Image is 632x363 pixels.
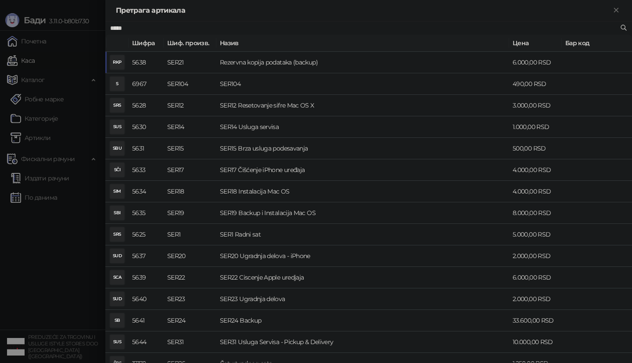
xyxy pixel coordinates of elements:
[116,5,611,16] div: Претрага артикала
[216,331,509,353] td: SER31 Usluga Servisa - Pickup & Delivery
[509,310,562,331] td: 33.600,00 RSD
[129,95,164,116] td: 5628
[216,116,509,138] td: SER14 Usluga servisa
[216,73,509,95] td: SER104
[129,288,164,310] td: 5640
[509,331,562,353] td: 10.000,00 RSD
[110,184,124,198] div: SIM
[164,116,216,138] td: SER14
[129,73,164,95] td: 6967
[110,313,124,327] div: SB
[110,249,124,263] div: SUD
[216,52,509,73] td: Rezervna kopija podataka (backup)
[110,335,124,349] div: SUS
[129,138,164,159] td: 5631
[110,77,124,91] div: S
[509,95,562,116] td: 3.000,00 RSD
[216,35,509,52] th: Назив
[509,35,562,52] th: Цена
[129,245,164,267] td: 5637
[164,288,216,310] td: SER23
[164,181,216,202] td: SER18
[129,35,164,52] th: Шифра
[509,138,562,159] td: 500,00 RSD
[110,206,124,220] div: SBI
[216,224,509,245] td: SER1 Radni sat
[216,202,509,224] td: SER19 Backup i Instalacija Mac OS
[164,224,216,245] td: SER1
[164,202,216,224] td: SER19
[129,181,164,202] td: 5634
[509,245,562,267] td: 2.000,00 RSD
[164,159,216,181] td: SER17
[216,181,509,202] td: SER18 Instalacija Mac OS
[164,331,216,353] td: SER31
[216,138,509,159] td: SER15 Brza usluga podesavanja
[509,202,562,224] td: 8.000,00 RSD
[509,267,562,288] td: 6.000,00 RSD
[110,270,124,284] div: SCA
[509,224,562,245] td: 5.000,00 RSD
[611,5,621,16] button: Close
[164,95,216,116] td: SER12
[164,35,216,52] th: Шиф. произв.
[509,116,562,138] td: 1.000,00 RSD
[110,55,124,69] div: RKP
[129,52,164,73] td: 5638
[164,310,216,331] td: SER24
[164,73,216,95] td: SER104
[110,98,124,112] div: SRS
[562,35,632,52] th: Бар код
[509,52,562,73] td: 6.000,00 RSD
[216,288,509,310] td: SER23 Ugradnja delova
[216,267,509,288] td: SER22 Ciscenje Apple uredjaja
[110,292,124,306] div: SUD
[110,227,124,241] div: SRS
[509,288,562,310] td: 2.000,00 RSD
[129,224,164,245] td: 5625
[509,73,562,95] td: 490,00 RSD
[110,120,124,134] div: SUS
[129,116,164,138] td: 5630
[216,159,509,181] td: SER17 Čišćenje iPhone uređaja
[110,163,124,177] div: SČI
[129,202,164,224] td: 5635
[110,141,124,155] div: SBU
[129,267,164,288] td: 5639
[164,138,216,159] td: SER15
[509,159,562,181] td: 4.000,00 RSD
[216,310,509,331] td: SER24 Backup
[129,159,164,181] td: 5633
[164,245,216,267] td: SER20
[129,310,164,331] td: 5641
[509,181,562,202] td: 4.000,00 RSD
[164,267,216,288] td: SER22
[216,245,509,267] td: SER20 Ugradnja delova - iPhone
[216,95,509,116] td: SER12 Resetovanje sifre Mac OS X
[129,331,164,353] td: 5644
[164,52,216,73] td: SER21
